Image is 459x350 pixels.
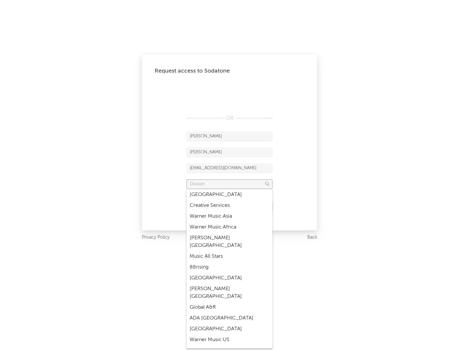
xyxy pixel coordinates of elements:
[186,148,273,157] input: Last Name
[186,283,273,302] div: [PERSON_NAME] [GEOGRAPHIC_DATA]
[186,334,273,345] div: Warner Music US
[186,262,273,273] div: 88rising
[186,211,273,222] div: Warner Music Asia
[186,273,273,283] div: [GEOGRAPHIC_DATA]
[186,233,273,251] div: [PERSON_NAME] [GEOGRAPHIC_DATA]
[186,251,273,262] div: Music All Stars
[186,302,273,313] div: Global A&R
[307,234,317,241] a: Back
[186,132,273,141] input: First Name
[186,313,273,324] div: ADA [GEOGRAPHIC_DATA]
[155,67,304,75] div: Request access to Sodatone
[186,164,273,173] input: Email
[186,115,273,122] div: OR
[186,324,273,334] div: [GEOGRAPHIC_DATA]
[186,189,273,200] div: [GEOGRAPHIC_DATA]
[186,179,273,189] input: Division
[186,222,273,233] div: Warner Music Africa
[186,200,273,211] div: Creative Services
[142,234,170,241] a: Privacy Policy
